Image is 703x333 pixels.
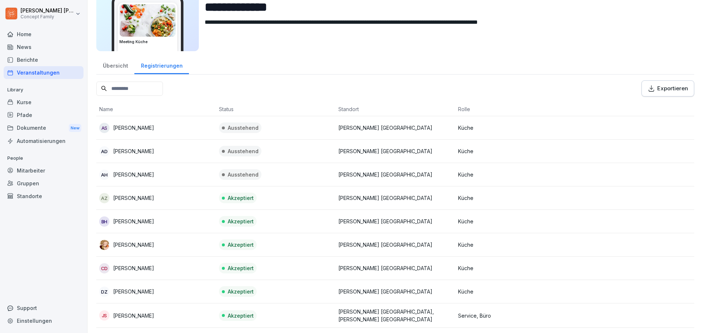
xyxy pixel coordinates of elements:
[4,314,83,327] a: Einstellungen
[216,102,336,116] th: Status
[458,171,572,178] p: Küche
[338,308,452,323] p: [PERSON_NAME] [GEOGRAPHIC_DATA], [PERSON_NAME] [GEOGRAPHIC_DATA]
[99,170,109,180] div: AH
[458,241,572,249] p: Küche
[99,287,109,297] div: DZ
[99,123,109,133] div: AS
[113,147,154,155] p: [PERSON_NAME]
[113,171,154,178] p: [PERSON_NAME]
[458,312,572,319] p: Service, Büro
[4,28,83,41] a: Home
[458,217,572,225] p: Küche
[119,39,176,45] h3: Meeting Küche
[4,66,83,79] a: Veranstaltungen
[113,241,154,249] p: [PERSON_NAME]
[4,121,83,135] a: DokumenteNew
[455,102,575,116] th: Rolle
[113,194,154,202] p: [PERSON_NAME]
[458,147,572,155] p: Küche
[219,239,257,250] div: Akzeptiert
[4,135,83,147] a: Automatisierungen
[4,121,83,135] div: Dokumente
[338,241,452,249] p: [PERSON_NAME] [GEOGRAPHIC_DATA]
[458,194,572,202] p: Küche
[641,80,694,97] button: Exportieren
[458,264,572,272] p: Küche
[99,310,109,321] div: JS
[4,152,83,164] p: People
[99,193,109,203] div: AZ
[4,177,83,190] a: Gruppen
[99,240,109,250] img: gl91fgz8pjwqs931pqurrzcv.png
[338,288,452,295] p: [PERSON_NAME] [GEOGRAPHIC_DATA]
[219,286,257,297] div: Akzeptiert
[113,288,154,295] p: [PERSON_NAME]
[219,169,261,180] div: Ausstehend
[21,8,74,14] p: [PERSON_NAME] [PERSON_NAME]
[338,194,452,202] p: [PERSON_NAME] [GEOGRAPHIC_DATA]
[4,109,83,121] a: Pfade
[219,263,257,273] div: Akzeptiert
[219,216,257,227] div: Akzeptiert
[99,263,109,273] div: CD
[219,310,257,321] div: Akzeptiert
[99,146,109,156] div: AD
[134,56,189,74] a: Registrierungen
[21,14,74,19] p: Concept Family
[113,124,154,132] p: [PERSON_NAME]
[96,56,134,74] a: Übersicht
[69,124,81,132] div: New
[338,217,452,225] p: [PERSON_NAME] [GEOGRAPHIC_DATA]
[4,41,83,53] a: News
[99,216,109,227] div: BH
[4,96,83,109] a: Kurse
[219,146,261,156] div: Ausstehend
[113,217,154,225] p: [PERSON_NAME]
[458,288,572,295] p: Küche
[648,84,688,92] div: Exportieren
[219,193,257,203] div: Akzeptiert
[219,122,261,133] div: Ausstehend
[458,124,572,132] p: Küche
[113,312,154,319] p: [PERSON_NAME]
[4,190,83,203] a: Standorte
[338,147,452,155] p: [PERSON_NAME] [GEOGRAPHIC_DATA]
[113,264,154,272] p: [PERSON_NAME]
[4,164,83,177] a: Mitarbeiter
[4,302,83,314] div: Support
[4,84,83,96] p: Library
[4,53,83,66] a: Berichte
[96,102,216,116] th: Name
[338,124,452,132] p: [PERSON_NAME] [GEOGRAPHIC_DATA]
[338,264,452,272] p: [PERSON_NAME] [GEOGRAPHIC_DATA]
[338,171,452,178] p: [PERSON_NAME] [GEOGRAPHIC_DATA]
[335,102,455,116] th: Standort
